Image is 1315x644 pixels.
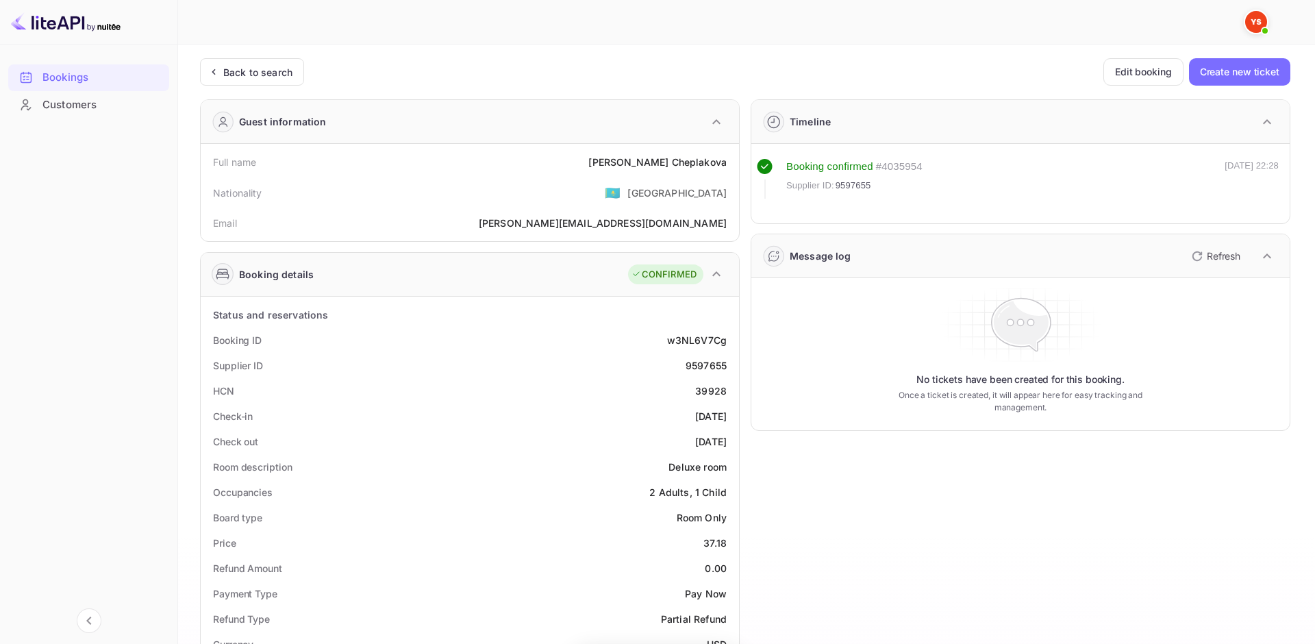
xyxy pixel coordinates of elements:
[213,333,262,347] div: Booking ID
[213,510,262,525] div: Board type
[916,373,1125,386] p: No tickets have been created for this booking.
[667,333,727,347] div: w3NL6V7Cg
[479,216,727,230] div: [PERSON_NAME][EMAIL_ADDRESS][DOMAIN_NAME]
[213,612,270,626] div: Refund Type
[8,64,169,91] div: Bookings
[213,434,258,449] div: Check out
[685,586,727,601] div: Pay Now
[1189,58,1290,86] button: Create new ticket
[588,155,727,169] div: [PERSON_NAME] Cheplakova
[695,384,727,398] div: 39928
[836,179,871,193] span: 9597655
[631,268,697,282] div: CONFIRMED
[213,216,237,230] div: Email
[695,409,727,423] div: [DATE]
[213,460,292,474] div: Room description
[1245,11,1267,33] img: Yandex Support
[876,159,923,175] div: # 4035954
[213,485,273,499] div: Occupancies
[649,485,727,499] div: 2 Adults, 1 Child
[213,384,234,398] div: HCN
[786,159,873,175] div: Booking confirmed
[1183,245,1246,267] button: Refresh
[213,536,236,550] div: Price
[213,155,256,169] div: Full name
[686,358,727,373] div: 9597655
[213,308,328,322] div: Status and reservations
[875,389,1166,414] p: Once a ticket is created, it will appear here for easy tracking and management.
[213,358,263,373] div: Supplier ID
[77,608,101,633] button: Collapse navigation
[239,114,327,129] div: Guest information
[1103,58,1183,86] button: Edit booking
[239,267,314,282] div: Booking details
[8,92,169,117] a: Customers
[790,249,851,263] div: Message log
[1225,159,1279,199] div: [DATE] 22:28
[213,186,262,200] div: Nationality
[213,561,282,575] div: Refund Amount
[677,510,727,525] div: Room Only
[8,92,169,119] div: Customers
[695,434,727,449] div: [DATE]
[605,180,621,205] span: United States
[790,114,831,129] div: Timeline
[213,409,253,423] div: Check-in
[8,64,169,90] a: Bookings
[627,186,727,200] div: [GEOGRAPHIC_DATA]
[223,65,292,79] div: Back to search
[668,460,727,474] div: Deluxe room
[661,612,727,626] div: Partial Refund
[42,97,162,113] div: Customers
[786,179,834,193] span: Supplier ID:
[705,561,727,575] div: 0.00
[11,11,121,33] img: LiteAPI logo
[42,70,162,86] div: Bookings
[213,586,277,601] div: Payment Type
[703,536,727,550] div: 37.18
[1207,249,1240,263] p: Refresh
